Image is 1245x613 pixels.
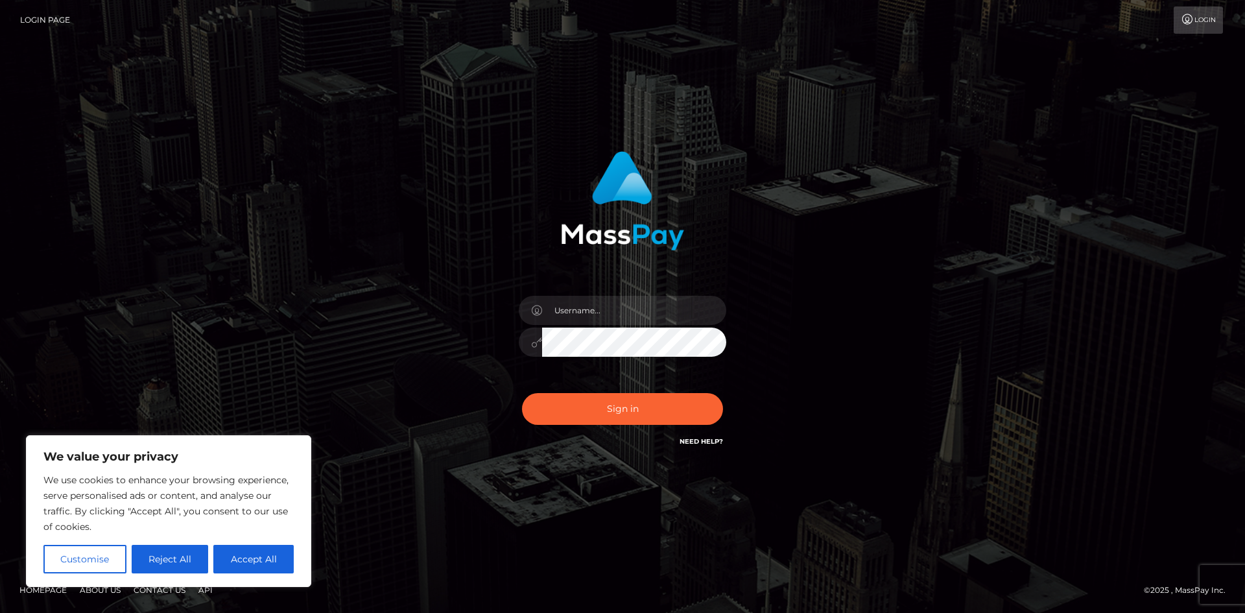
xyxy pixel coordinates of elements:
[680,437,723,446] a: Need Help?
[43,449,294,464] p: We value your privacy
[128,580,191,600] a: Contact Us
[1174,6,1223,34] a: Login
[193,580,218,600] a: API
[1144,583,1235,597] div: © 2025 , MassPay Inc.
[522,393,723,425] button: Sign in
[43,472,294,535] p: We use cookies to enhance your browsing experience, serve personalised ads or content, and analys...
[26,435,311,587] div: We value your privacy
[75,580,126,600] a: About Us
[14,580,72,600] a: Homepage
[213,545,294,573] button: Accept All
[542,296,726,325] input: Username...
[132,545,209,573] button: Reject All
[561,151,684,250] img: MassPay Login
[43,545,126,573] button: Customise
[20,6,70,34] a: Login Page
